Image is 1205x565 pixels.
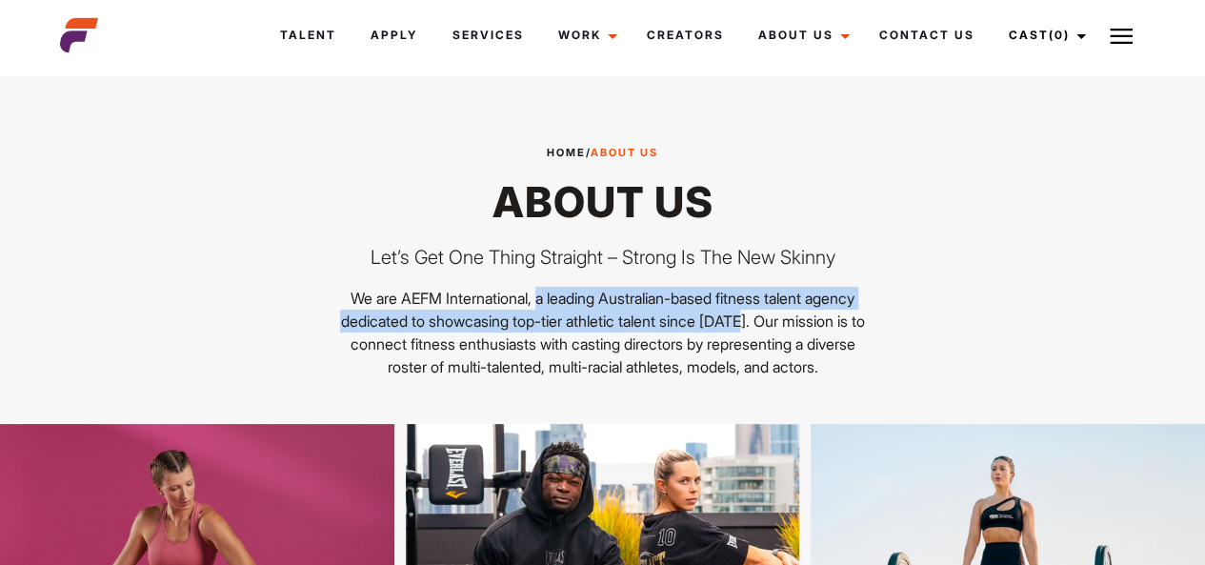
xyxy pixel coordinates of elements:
[434,10,540,61] a: Services
[353,10,434,61] a: Apply
[991,10,1097,61] a: Cast(0)
[629,10,740,61] a: Creators
[337,287,869,378] p: We are AEFM International, a leading Australian-based fitness talent agency dedicated to showcasi...
[337,243,869,272] p: Let’s Get One Thing Straight – Strong Is The New Skinny
[861,10,991,61] a: Contact Us
[337,176,869,228] h1: About us
[547,146,586,159] a: Home
[540,10,629,61] a: Work
[591,146,658,159] strong: About Us
[1048,28,1069,42] span: (0)
[1110,25,1133,48] img: Burger icon
[740,10,861,61] a: About Us
[263,10,353,61] a: Talent
[547,145,658,161] span: /
[60,16,98,54] img: cropped-aefm-brand-fav-22-square.png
